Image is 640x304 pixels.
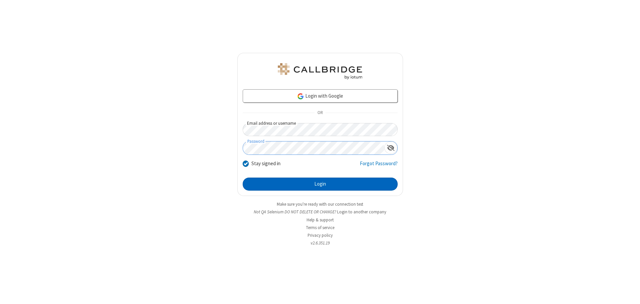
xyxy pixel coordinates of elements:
a: Privacy policy [308,232,333,238]
label: Stay signed in [251,160,281,168]
li: v2.6.351.19 [237,240,403,246]
a: Login with Google [243,89,398,103]
img: QA Selenium DO NOT DELETE OR CHANGE [276,63,364,79]
a: Make sure you're ready with our connection test [277,201,363,207]
span: OR [315,108,325,118]
a: Terms of service [306,225,334,230]
a: Forgot Password? [360,160,398,173]
img: google-icon.png [297,93,304,100]
input: Email address or username [243,123,398,136]
div: Show password [384,141,397,154]
input: Password [243,141,384,155]
button: Login to another company [337,209,386,215]
a: Help & support [307,217,334,223]
button: Login [243,178,398,191]
li: Not QA Selenium DO NOT DELETE OR CHANGE? [237,209,403,215]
